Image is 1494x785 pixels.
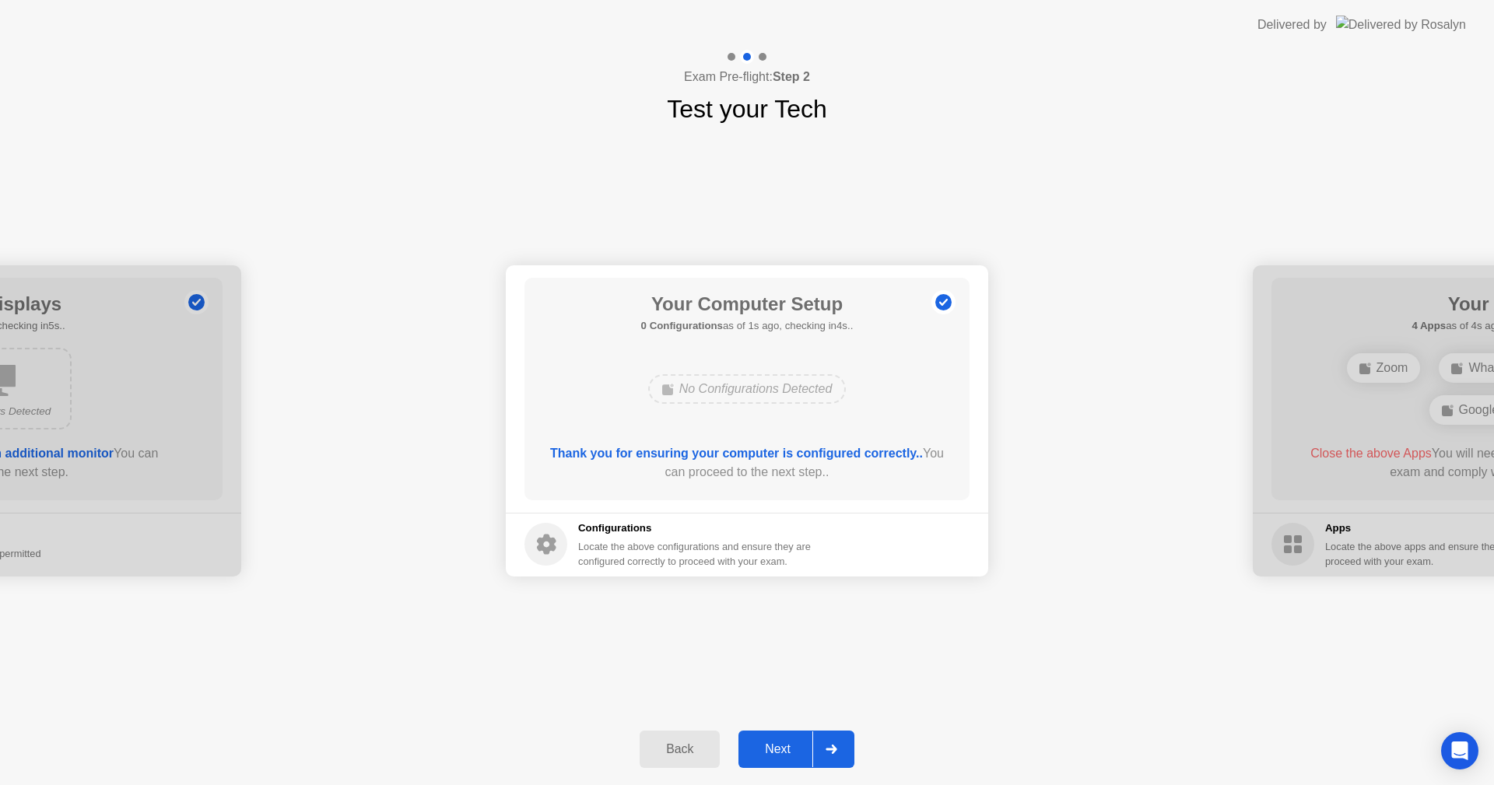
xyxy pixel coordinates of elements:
h5: Configurations [578,520,814,536]
h1: Test your Tech [667,90,827,128]
div: Delivered by [1257,16,1327,34]
h1: Your Computer Setup [641,290,854,318]
div: Open Intercom Messenger [1441,732,1478,769]
div: No Configurations Detected [648,374,847,404]
h4: Exam Pre-flight: [684,68,810,86]
button: Back [640,731,720,768]
div: Next [743,742,812,756]
img: Delivered by Rosalyn [1336,16,1466,33]
div: Locate the above configurations and ensure they are configured correctly to proceed with your exam. [578,539,814,569]
h5: as of 1s ago, checking in4s.. [641,318,854,334]
div: Back [644,742,715,756]
b: Thank you for ensuring your computer is configured correctly.. [550,447,923,460]
button: Next [738,731,854,768]
b: Step 2 [773,70,810,83]
b: 0 Configurations [641,320,723,331]
div: You can proceed to the next step.. [547,444,948,482]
